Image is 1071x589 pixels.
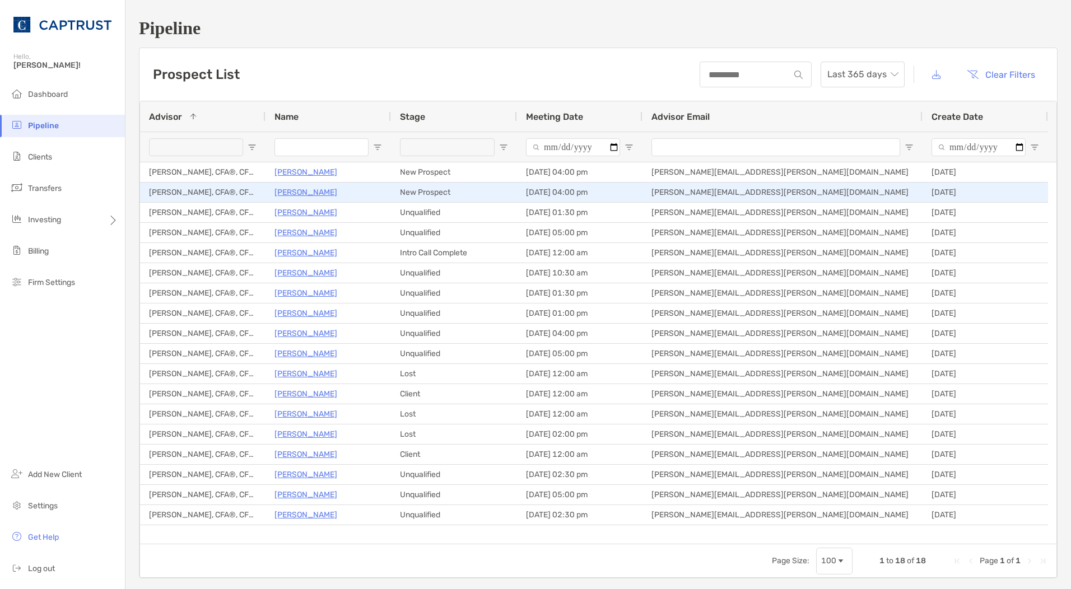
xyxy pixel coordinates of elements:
span: Firm Settings [28,278,75,287]
a: [PERSON_NAME] [274,508,337,522]
span: Dashboard [28,90,68,99]
div: [DATE] 01:30 pm [517,283,642,303]
div: [DATE] [923,324,1048,343]
span: 1 [1016,556,1021,565]
p: [PERSON_NAME] [274,185,337,199]
button: Open Filter Menu [499,143,508,152]
div: First Page [953,557,962,565]
div: [PERSON_NAME], CFA®, CFP® [140,384,266,404]
span: Transfers [28,184,62,193]
span: Advisor Email [651,111,710,122]
div: [PERSON_NAME], CFA®, CFP® [140,364,266,384]
div: [PERSON_NAME], CFA®, CFP® [140,203,266,222]
div: [PERSON_NAME][EMAIL_ADDRESS][PERSON_NAME][DOMAIN_NAME] [642,505,923,525]
p: [PERSON_NAME] [274,246,337,260]
a: [PERSON_NAME] [274,347,337,361]
a: [PERSON_NAME] [274,226,337,240]
div: [DATE] 05:00 pm [517,223,642,242]
a: [PERSON_NAME] [274,205,337,219]
button: Open Filter Menu [373,143,382,152]
span: of [907,556,914,565]
span: Settings [28,501,58,511]
div: Unqualified [391,303,517,323]
div: [DATE] 12:00 am [517,384,642,404]
span: Create Date [932,111,983,122]
button: Open Filter Menu [1030,143,1039,152]
div: [PERSON_NAME], CFA®, CFP® [140,243,266,263]
div: Unqualified [391,283,517,303]
span: Get Help [28,532,59,542]
div: [PERSON_NAME], CFA®, CFP® [140,424,266,444]
img: logout icon [10,561,24,574]
span: Add New Client [28,470,82,479]
span: 1 [879,556,884,565]
div: Unqualified [391,324,517,343]
div: [DATE] [923,203,1048,222]
div: [PERSON_NAME], CFA®, CFP® [140,445,266,464]
div: [DATE] 02:30 pm [517,465,642,484]
div: Page Size [816,548,853,574]
span: Investing [28,215,61,225]
div: [PERSON_NAME][EMAIL_ADDRESS][PERSON_NAME][DOMAIN_NAME] [642,324,923,343]
div: Unqualified [391,465,517,484]
a: [PERSON_NAME] [274,266,337,280]
div: [PERSON_NAME][EMAIL_ADDRESS][PERSON_NAME][DOMAIN_NAME] [642,364,923,384]
p: [PERSON_NAME] [274,387,337,401]
div: [DATE] 02:30 pm [517,505,642,525]
div: Lost [391,404,517,424]
div: [PERSON_NAME][EMAIL_ADDRESS][PERSON_NAME][DOMAIN_NAME] [642,344,923,363]
span: to [886,556,893,565]
span: 18 [895,556,905,565]
div: Unqualified [391,505,517,525]
div: [DATE] [923,263,1048,283]
div: [DATE] [923,283,1048,303]
img: input icon [794,71,803,79]
span: Pipeline [28,121,59,130]
a: [PERSON_NAME] [274,367,337,381]
div: [DATE] [923,183,1048,202]
a: [PERSON_NAME] [274,447,337,461]
div: New Prospect [391,183,517,202]
div: [DATE] [923,384,1048,404]
div: Client [391,384,517,404]
div: [PERSON_NAME][EMAIL_ADDRESS][PERSON_NAME][DOMAIN_NAME] [642,424,923,444]
div: Lost [391,424,517,444]
span: Page [980,556,998,565]
div: [DATE] [923,162,1048,182]
input: Meeting Date Filter Input [526,138,620,156]
div: [PERSON_NAME][EMAIL_ADDRESS][PERSON_NAME][DOMAIN_NAME] [642,162,923,182]
img: transfers icon [10,181,24,194]
div: [DATE] 12:00 am [517,364,642,384]
div: New Prospect [391,162,517,182]
div: Page Size: [772,556,809,565]
div: [DATE] [923,344,1048,363]
div: [PERSON_NAME][EMAIL_ADDRESS][PERSON_NAME][DOMAIN_NAME] [642,263,923,283]
span: Last 365 days [827,62,898,87]
div: Unqualified [391,223,517,242]
div: Unqualified [391,485,517,504]
span: Advisor [149,111,182,122]
div: [DATE] 05:00 pm [517,485,642,504]
div: [DATE] 04:00 pm [517,183,642,202]
div: [DATE] [923,364,1048,384]
a: [PERSON_NAME] [274,407,337,421]
input: Create Date Filter Input [932,138,1026,156]
div: [PERSON_NAME], CFA®, CFP® [140,283,266,303]
img: investing icon [10,212,24,226]
a: [PERSON_NAME] [274,468,337,482]
div: [DATE] 12:00 am [517,243,642,263]
div: [DATE] 12:00 am [517,404,642,424]
span: Meeting Date [526,111,583,122]
div: [DATE] [923,243,1048,263]
img: firm-settings icon [10,275,24,288]
p: [PERSON_NAME] [274,286,337,300]
div: Intro Call Complete [391,243,517,263]
span: 18 [916,556,926,565]
button: Open Filter Menu [625,143,634,152]
img: get-help icon [10,530,24,543]
div: [PERSON_NAME], CFA®, CFP® [140,404,266,424]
